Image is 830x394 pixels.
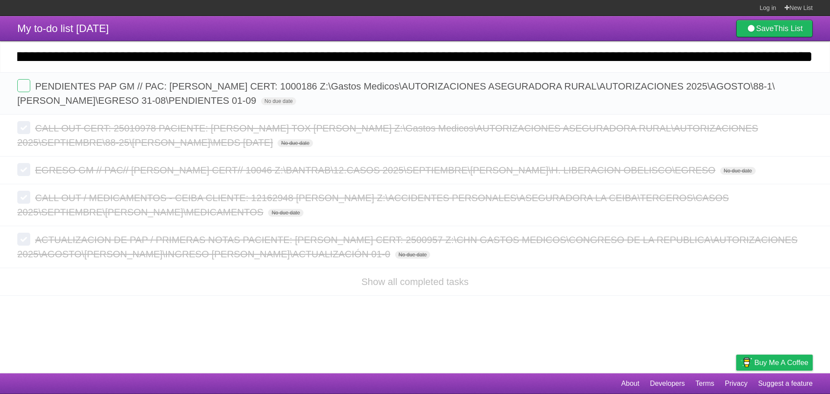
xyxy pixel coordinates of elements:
[17,233,30,246] label: Done
[268,209,303,217] span: No due date
[35,165,718,176] span: EGRESO GM // PAC// [PERSON_NAME] CERT// 10046 Z:\BANTRAB\12.CASOS 2025\SEPTIEMBRE\[PERSON_NAME]\H...
[395,251,430,259] span: No due date
[17,81,775,106] span: PENDIENTES PAP GM // PAC: [PERSON_NAME] CERT: 1000186 Z:\Gastos Medicos\AUTORIZACIONES ASEGURADOR...
[17,192,729,218] span: CALL OUT / MEDICAMENTOS - CEIBA CLIENTE: 12162948 [PERSON_NAME] Z:\ACCIDENTES PERSONALES\ASEGURAD...
[361,276,469,287] a: Show all completed tasks
[17,79,30,92] label: Done
[736,355,813,371] a: Buy me a coffee
[720,167,755,175] span: No due date
[17,123,758,148] span: CALL OUT CERT: 25010978 PACIENTE: [PERSON_NAME] TOX [PERSON_NAME] Z:\Gastos Medicos\AUTORIZACIONE...
[774,24,803,33] b: This List
[741,355,752,370] img: Buy me a coffee
[754,355,808,370] span: Buy me a coffee
[650,375,685,392] a: Developers
[725,375,747,392] a: Privacy
[278,139,313,147] span: No due date
[696,375,715,392] a: Terms
[736,20,813,37] a: SaveThis List
[17,163,30,176] label: Done
[17,234,798,259] span: ACTUALIZACION DE PAP / PRIMERAS NOTAS PACIENTE: [PERSON_NAME] CERT: 2500957 Z:\CHN GASTOS MEDICOS...
[758,375,813,392] a: Suggest a feature
[621,375,639,392] a: About
[17,191,30,204] label: Done
[17,22,109,34] span: My to-do list [DATE]
[17,121,30,134] label: Done
[261,97,296,105] span: No due date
